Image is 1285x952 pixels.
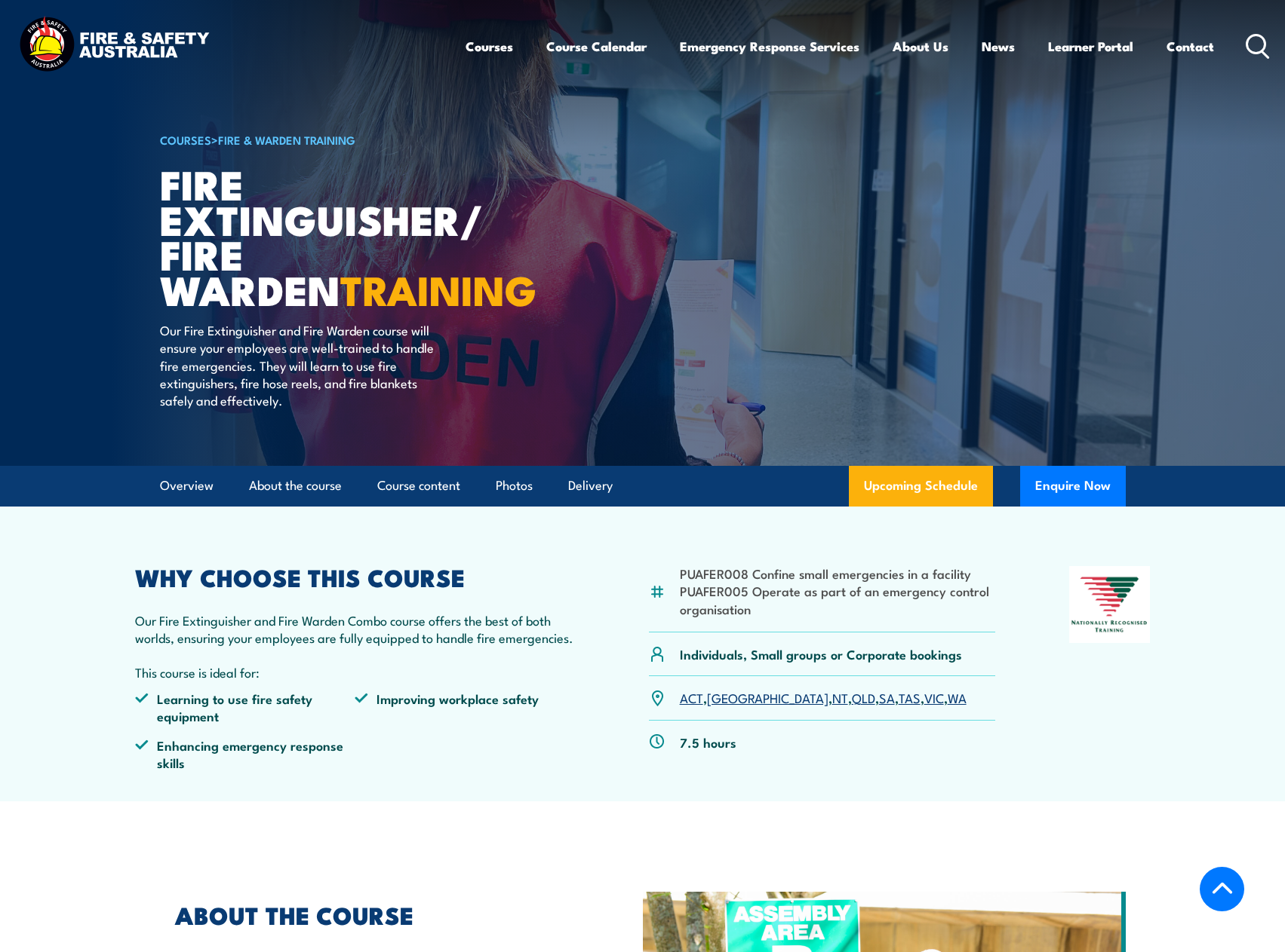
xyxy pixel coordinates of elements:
[377,466,460,506] a: Course content
[707,688,828,706] a: [GEOGRAPHIC_DATA]
[852,688,875,706] a: QLD
[680,733,736,751] p: 7.5 hours
[135,663,576,681] p: This course is ideal for:
[1167,26,1214,66] a: Contact
[924,688,944,706] a: VIC
[680,582,996,617] li: PUAFER005 Operate as part of an emergency control organisation
[160,166,533,307] h1: Fire Extinguisher/ Fire Warden
[982,26,1015,66] a: News
[879,688,895,706] a: SA
[849,466,993,507] a: Upcoming Schedule
[496,466,533,506] a: Photos
[893,26,948,66] a: About Us
[546,26,647,66] a: Course Calendar
[1048,26,1133,66] a: Learner Portal
[135,611,576,647] p: Our Fire Extinguisher and Fire Warden Combo course offers the best of both worlds, ensuring your ...
[1069,566,1151,643] img: Nationally Recognised Training logo.
[340,257,536,320] strong: TRAINING
[135,690,355,725] li: Learning to use fire safety equipment
[135,566,576,587] h2: WHY CHOOSE THIS COURSE
[466,26,513,66] a: Courses
[899,688,921,706] a: TAS
[680,689,967,706] p: , , , , , , ,
[680,26,859,66] a: Emergency Response Services
[175,904,573,925] h2: ABOUT THE COURSE
[160,466,214,506] a: Overview
[1020,466,1126,507] button: Enquire Now
[680,688,703,706] a: ACT
[568,466,613,506] a: Delivery
[160,131,211,148] a: COURSES
[680,645,962,663] p: Individuals, Small groups or Corporate bookings
[948,688,967,706] a: WA
[355,690,575,725] li: Improving workplace safety
[680,565,996,582] li: PUAFER008 Confine small emergencies in a facility
[218,131,355,148] a: Fire & Warden Training
[160,321,435,409] p: Our Fire Extinguisher and Fire Warden course will ensure your employees are well-trained to handl...
[135,736,355,772] li: Enhancing emergency response skills
[249,466,342,506] a: About the course
[832,688,848,706] a: NT
[160,130,533,148] h6: >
